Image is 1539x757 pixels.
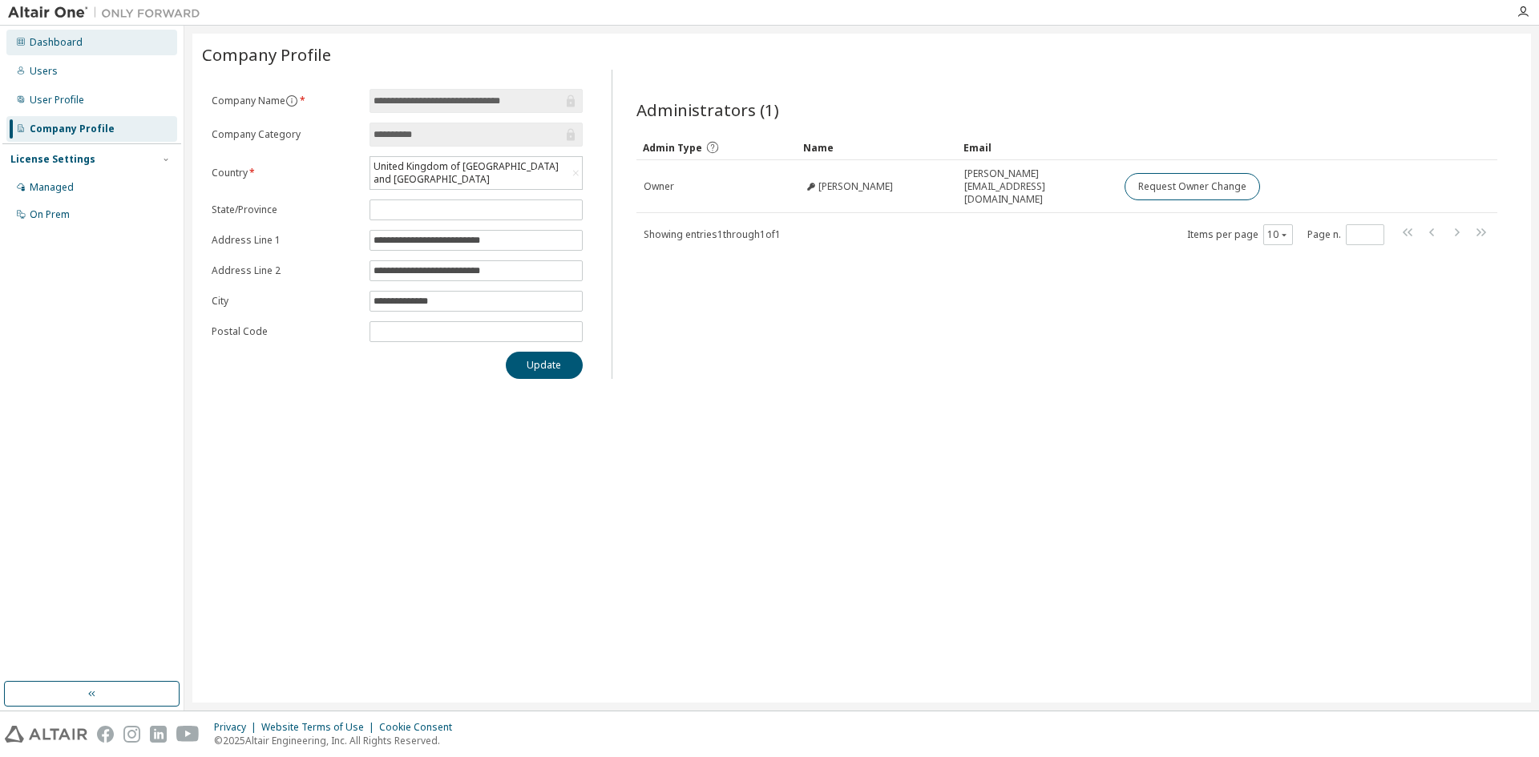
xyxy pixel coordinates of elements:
div: On Prem [30,208,70,221]
img: instagram.svg [123,726,140,743]
div: Users [30,65,58,78]
img: facebook.svg [97,726,114,743]
div: User Profile [30,94,84,107]
p: © 2025 Altair Engineering, Inc. All Rights Reserved. [214,734,462,747]
div: Managed [30,181,74,194]
span: [PERSON_NAME] [818,180,893,193]
label: Company Name [212,95,360,107]
span: [PERSON_NAME][EMAIL_ADDRESS][DOMAIN_NAME] [964,167,1110,206]
span: Items per page [1187,224,1293,245]
div: Company Profile [30,123,115,135]
img: Altair One [8,5,208,21]
button: Update [506,352,583,379]
span: Admin Type [643,141,702,155]
span: Administrators (1) [636,99,779,121]
label: Address Line 2 [212,264,360,277]
label: City [212,295,360,308]
div: License Settings [10,153,95,166]
span: Showing entries 1 through 1 of 1 [644,228,781,241]
span: Owner [644,180,674,193]
div: United Kingdom of [GEOGRAPHIC_DATA] and [GEOGRAPHIC_DATA] [370,157,582,189]
button: Request Owner Change [1125,173,1260,200]
label: State/Province [212,203,360,216]
div: Privacy [214,721,261,734]
label: Address Line 1 [212,234,360,247]
label: Postal Code [212,325,360,338]
div: Cookie Consent [379,721,462,734]
button: 10 [1267,228,1289,241]
img: linkedin.svg [150,726,167,743]
span: Page n. [1307,224,1384,245]
label: Country [212,167,360,179]
div: United Kingdom of [GEOGRAPHIC_DATA] and [GEOGRAPHIC_DATA] [371,158,568,188]
label: Company Category [212,128,360,141]
div: Name [803,135,951,160]
button: information [285,95,298,107]
div: Website Terms of Use [261,721,379,734]
span: Company Profile [202,43,331,66]
div: Dashboard [30,36,83,49]
div: Email [963,135,1111,160]
img: altair_logo.svg [5,726,87,743]
img: youtube.svg [176,726,200,743]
